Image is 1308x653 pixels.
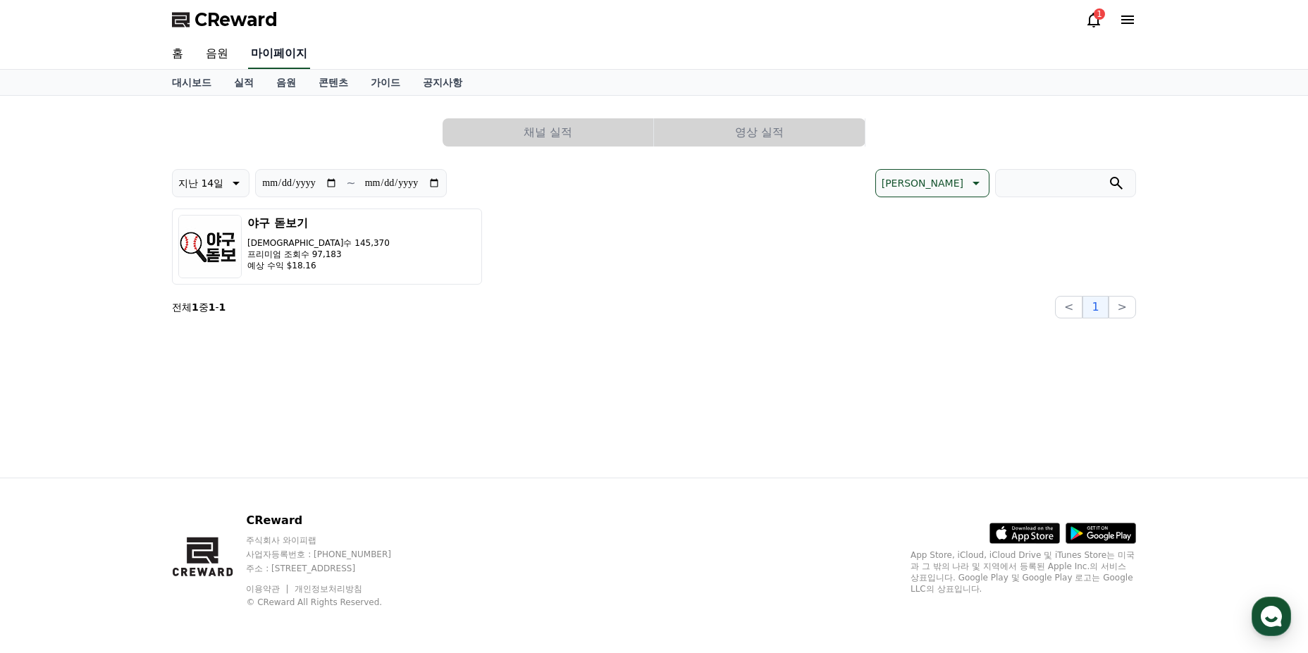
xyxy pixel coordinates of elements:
p: © CReward All Rights Reserved. [246,597,418,608]
strong: 1 [219,301,226,313]
p: 프리미엄 조회수 97,183 [247,249,390,260]
strong: 1 [192,301,199,313]
a: 홈 [161,39,195,69]
button: > [1109,296,1136,318]
img: 야구 돋보기 [178,215,242,278]
a: 1 [1085,11,1102,28]
a: 채널 실적 [443,118,654,147]
a: 이용약관 [246,584,290,594]
a: 홈 [4,447,93,482]
a: 개인정보처리방침 [295,584,362,594]
a: CReward [172,8,278,31]
button: 지난 14일 [172,169,249,197]
button: 영상 실적 [654,118,865,147]
a: 대시보드 [161,70,223,95]
h3: 야구 돋보기 [247,215,390,232]
a: 대화 [93,447,182,482]
a: 설정 [182,447,271,482]
p: CReward [246,512,418,529]
a: 가이드 [359,70,412,95]
p: 주소 : [STREET_ADDRESS] [246,563,418,574]
button: 채널 실적 [443,118,653,147]
button: 야구 돋보기 [DEMOGRAPHIC_DATA]수 145,370 프리미엄 조회수 97,183 예상 수익 $18.16 [172,209,482,285]
p: 주식회사 와이피랩 [246,535,418,546]
p: 지난 14일 [178,173,223,193]
p: 전체 중 - [172,300,226,314]
div: 1 [1094,8,1105,20]
span: 대화 [129,468,146,480]
p: ~ [346,175,355,192]
p: [PERSON_NAME] [882,173,963,193]
p: App Store, iCloud, iCloud Drive 및 iTunes Store는 미국과 그 밖의 나라 및 지역에서 등록된 Apple Inc.의 서비스 상표입니다. Goo... [911,549,1136,595]
span: CReward [195,8,278,31]
button: [PERSON_NAME] [875,169,989,197]
span: 홈 [44,468,53,479]
button: < [1055,296,1082,318]
button: 1 [1082,296,1108,318]
span: 설정 [218,468,235,479]
a: 공지사항 [412,70,474,95]
a: 콘텐츠 [307,70,359,95]
a: 실적 [223,70,265,95]
p: 사업자등록번호 : [PHONE_NUMBER] [246,549,418,560]
p: 예상 수익 $18.16 [247,260,390,271]
a: 음원 [265,70,307,95]
a: 마이페이지 [248,39,310,69]
a: 음원 [195,39,240,69]
p: [DEMOGRAPHIC_DATA]수 145,370 [247,237,390,249]
strong: 1 [209,301,216,313]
